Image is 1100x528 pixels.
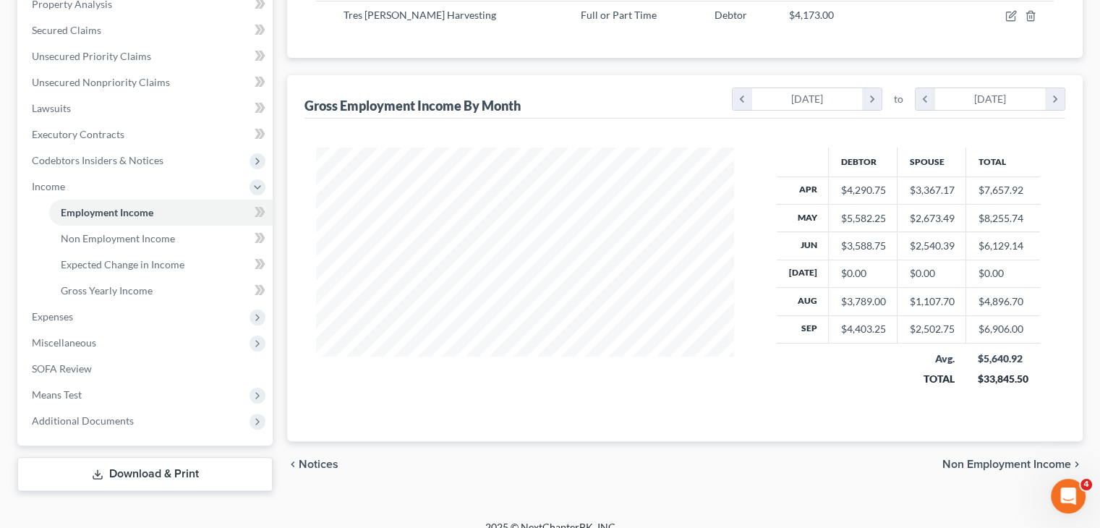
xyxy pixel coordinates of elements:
a: Employment Income [49,200,273,226]
div: $0.00 [909,266,954,281]
span: to [894,92,903,106]
div: TOTAL [909,372,955,386]
span: Secured Claims [32,24,101,36]
span: Employment Income [61,206,153,218]
th: Sep [777,315,829,343]
i: chevron_left [733,88,752,110]
span: Unsecured Priority Claims [32,50,151,62]
button: chevron_left Notices [287,459,338,470]
div: [DATE] [935,88,1046,110]
span: $4,173.00 [789,9,834,21]
a: Secured Claims [20,17,273,43]
span: Gross Yearly Income [61,284,153,297]
span: Expected Change in Income [61,258,184,271]
span: Additional Documents [32,414,134,427]
a: Gross Yearly Income [49,278,273,304]
td: $4,896.70 [966,288,1040,315]
i: chevron_right [862,88,882,110]
span: SOFA Review [32,362,92,375]
th: [DATE] [777,260,829,287]
button: Non Employment Income chevron_right [942,459,1083,470]
th: Total [966,148,1040,176]
span: Executory Contracts [32,128,124,140]
span: Non Employment Income [942,459,1071,470]
td: $6,129.14 [966,232,1040,260]
span: 4 [1080,479,1092,490]
span: Tres [PERSON_NAME] Harvesting [344,9,496,21]
i: chevron_left [916,88,935,110]
div: $3,367.17 [909,183,954,197]
i: chevron_right [1071,459,1083,470]
span: Notices [299,459,338,470]
th: Aug [777,288,829,315]
div: $2,540.39 [909,239,954,253]
div: $2,502.75 [909,322,954,336]
div: $2,673.49 [909,211,954,226]
span: Means Test [32,388,82,401]
td: $7,657.92 [966,176,1040,204]
a: SOFA Review [20,356,273,382]
th: Spouse [898,148,966,176]
span: Miscellaneous [32,336,96,349]
div: $0.00 [840,266,885,281]
div: Gross Employment Income By Month [304,97,521,114]
th: Jun [777,232,829,260]
span: Income [32,180,65,192]
td: $8,255.74 [966,204,1040,231]
span: Debtor [714,9,746,21]
div: $3,789.00 [840,294,885,309]
i: chevron_left [287,459,299,470]
th: Apr [777,176,829,204]
td: $6,906.00 [966,315,1040,343]
a: Unsecured Priority Claims [20,43,273,69]
span: Full or Part Time [581,9,657,21]
th: May [777,204,829,231]
span: Non Employment Income [61,232,175,244]
div: $3,588.75 [840,239,885,253]
span: Unsecured Nonpriority Claims [32,76,170,88]
a: Non Employment Income [49,226,273,252]
div: $4,290.75 [840,183,885,197]
a: Expected Change in Income [49,252,273,278]
span: Codebtors Insiders & Notices [32,154,163,166]
div: [DATE] [752,88,863,110]
a: Unsecured Nonpriority Claims [20,69,273,95]
div: $33,845.50 [978,372,1028,386]
a: Download & Print [17,457,273,491]
div: Avg. [909,352,955,366]
span: Expenses [32,310,73,323]
a: Executory Contracts [20,122,273,148]
div: $5,582.25 [840,211,885,226]
iframe: Intercom live chat [1051,479,1086,514]
div: $1,107.70 [909,294,954,309]
div: $4,403.25 [840,322,885,336]
span: Lawsuits [32,102,71,114]
i: chevron_right [1045,88,1065,110]
td: $0.00 [966,260,1040,287]
a: Lawsuits [20,95,273,122]
div: $5,640.92 [978,352,1028,366]
th: Debtor [829,148,898,176]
